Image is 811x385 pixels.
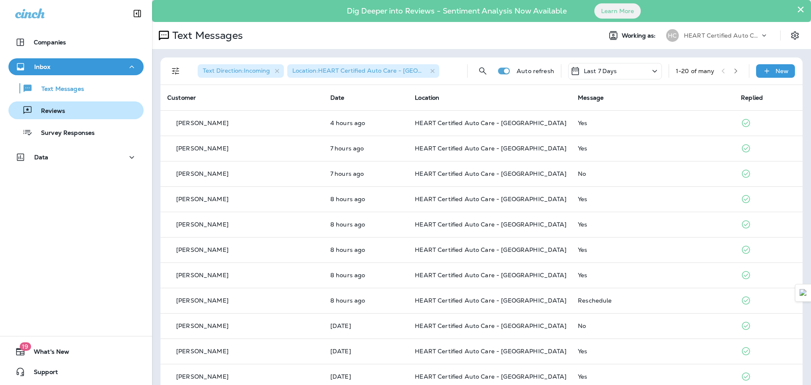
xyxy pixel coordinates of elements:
[8,149,144,166] button: Data
[578,297,727,304] div: Reschedule
[330,145,401,152] p: Oct 9, 2025 10:09 AM
[176,373,229,380] p: [PERSON_NAME]
[169,29,243,42] p: Text Messages
[25,369,58,379] span: Support
[578,322,727,329] div: No
[125,5,149,22] button: Collapse Sidebar
[176,272,229,279] p: [PERSON_NAME]
[330,196,401,202] p: Oct 9, 2025 09:14 AM
[8,79,144,97] button: Text Messages
[8,101,144,119] button: Reviews
[800,289,807,297] img: Detect Auto
[330,221,401,228] p: Oct 9, 2025 09:13 AM
[8,363,144,380] button: Support
[176,297,229,304] p: [PERSON_NAME]
[330,272,401,279] p: Oct 9, 2025 09:05 AM
[578,221,727,228] div: Yes
[34,39,66,46] p: Companies
[415,221,566,228] span: HEART Certified Auto Care - [GEOGRAPHIC_DATA]
[8,123,144,141] button: Survey Responses
[8,58,144,75] button: Inbox
[594,3,641,19] button: Learn More
[176,170,229,177] p: [PERSON_NAME]
[167,94,196,101] span: Customer
[176,145,229,152] p: [PERSON_NAME]
[19,342,31,351] span: 19
[176,221,229,228] p: [PERSON_NAME]
[25,348,69,358] span: What's New
[474,63,491,79] button: Search Messages
[415,246,566,254] span: HEART Certified Auto Care - [GEOGRAPHIC_DATA]
[578,120,727,126] div: Yes
[330,322,401,329] p: Oct 8, 2025 02:37 PM
[330,170,401,177] p: Oct 9, 2025 09:47 AM
[330,120,401,126] p: Oct 9, 2025 12:30 PM
[622,32,658,39] span: Working as:
[415,170,566,177] span: HEART Certified Auto Care - [GEOGRAPHIC_DATA]
[8,343,144,360] button: 19What's New
[8,34,144,51] button: Companies
[34,154,49,161] p: Data
[33,107,65,115] p: Reviews
[33,85,84,93] p: Text Messages
[330,373,401,380] p: Oct 8, 2025 09:39 AM
[167,63,184,79] button: Filters
[330,246,401,253] p: Oct 9, 2025 09:06 AM
[684,32,760,39] p: HEART Certified Auto Care
[578,145,727,152] div: Yes
[287,64,439,78] div: Location:HEART Certified Auto Care - [GEOGRAPHIC_DATA]
[666,29,679,42] div: HC
[33,129,95,137] p: Survey Responses
[176,322,229,329] p: [PERSON_NAME]
[517,68,554,74] p: Auto refresh
[415,195,566,203] span: HEART Certified Auto Care - [GEOGRAPHIC_DATA]
[415,271,566,279] span: HEART Certified Auto Care - [GEOGRAPHIC_DATA]
[176,246,229,253] p: [PERSON_NAME]
[578,196,727,202] div: Yes
[578,373,727,380] div: Yes
[776,68,789,74] p: New
[787,28,803,43] button: Settings
[322,10,591,12] p: Dig Deeper into Reviews - Sentiment Analysis Now Available
[578,170,727,177] div: No
[415,119,566,127] span: HEART Certified Auto Care - [GEOGRAPHIC_DATA]
[578,348,727,355] div: Yes
[34,63,50,70] p: Inbox
[176,348,229,355] p: [PERSON_NAME]
[578,272,727,279] div: Yes
[676,68,715,74] div: 1 - 20 of many
[415,297,566,304] span: HEART Certified Auto Care - [GEOGRAPHIC_DATA]
[415,145,566,152] span: HEART Certified Auto Care - [GEOGRAPHIC_DATA]
[330,297,401,304] p: Oct 9, 2025 09:05 AM
[203,67,270,74] span: Text Direction : Incoming
[292,67,468,74] span: Location : HEART Certified Auto Care - [GEOGRAPHIC_DATA]
[330,348,401,355] p: Oct 8, 2025 10:15 AM
[578,94,604,101] span: Message
[415,322,566,330] span: HEART Certified Auto Care - [GEOGRAPHIC_DATA]
[176,120,229,126] p: [PERSON_NAME]
[198,64,284,78] div: Text Direction:Incoming
[584,68,617,74] p: Last 7 Days
[330,94,345,101] span: Date
[176,196,229,202] p: [PERSON_NAME]
[415,94,439,101] span: Location
[741,94,763,101] span: Replied
[415,373,566,380] span: HEART Certified Auto Care - [GEOGRAPHIC_DATA]
[415,347,566,355] span: HEART Certified Auto Care - [GEOGRAPHIC_DATA]
[797,3,805,16] button: Close
[578,246,727,253] div: Yes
